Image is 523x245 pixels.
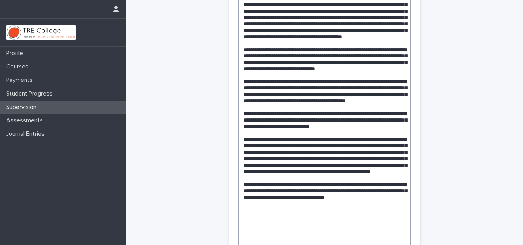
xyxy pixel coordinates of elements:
p: Assessments [3,117,49,124]
p: Supervision [3,104,42,111]
p: Student Progress [3,90,59,97]
p: Journal Entries [3,130,51,138]
p: Courses [3,63,34,70]
p: Payments [3,76,39,84]
img: L01RLPSrRaOWR30Oqb5K [6,25,76,40]
p: Profile [3,50,29,57]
